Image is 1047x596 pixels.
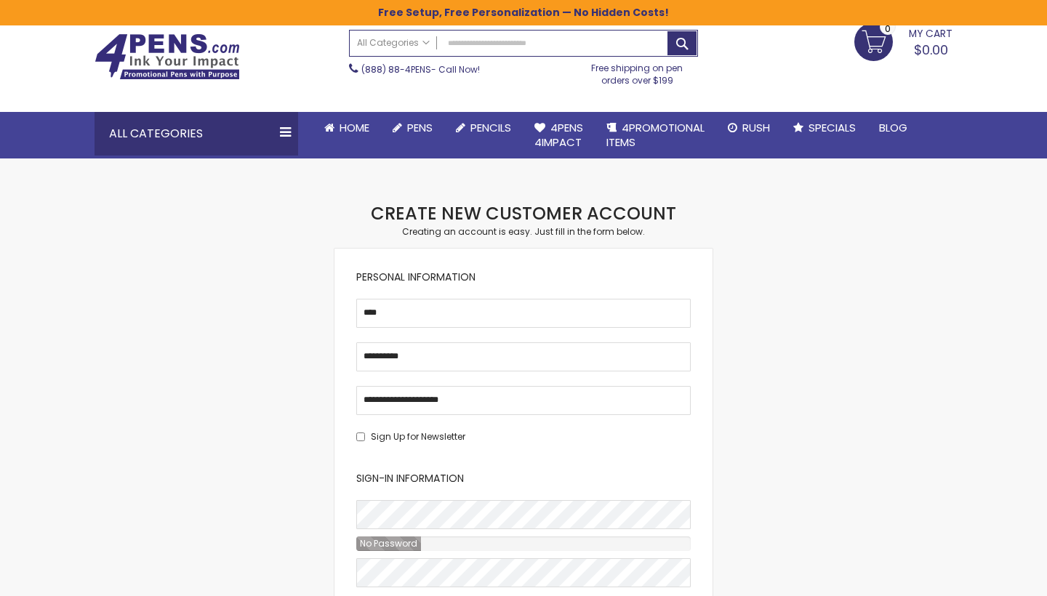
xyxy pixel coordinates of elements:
[356,270,476,284] span: Personal Information
[854,23,952,59] a: $0.00 0
[350,31,437,55] a: All Categories
[356,471,464,486] span: Sign-in Information
[867,112,919,144] a: Blog
[340,120,369,135] span: Home
[371,201,676,225] strong: Create New Customer Account
[371,430,465,443] span: Sign Up for Newsletter
[523,112,595,159] a: 4Pens4impact
[357,37,430,49] span: All Categories
[444,112,523,144] a: Pencils
[879,120,907,135] span: Blog
[809,120,856,135] span: Specials
[534,120,583,150] span: 4Pens 4impact
[361,63,480,76] span: - Call Now!
[381,112,444,144] a: Pens
[356,536,421,551] div: Password Strength:
[313,112,381,144] a: Home
[95,33,240,80] img: 4Pens Custom Pens and Promotional Products
[95,112,298,156] div: All Categories
[927,557,1047,596] iframe: Google Customer Reviews
[470,120,511,135] span: Pencils
[914,41,948,59] span: $0.00
[334,226,713,238] div: Creating an account is easy. Just fill in the form below.
[577,57,699,86] div: Free shipping on pen orders over $199
[356,537,421,549] span: No Password
[885,22,891,36] span: 0
[407,120,433,135] span: Pens
[595,112,716,159] a: 4PROMOTIONALITEMS
[361,63,431,76] a: (888) 88-4PENS
[606,120,705,150] span: 4PROMOTIONAL ITEMS
[782,112,867,144] a: Specials
[742,120,770,135] span: Rush
[716,112,782,144] a: Rush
